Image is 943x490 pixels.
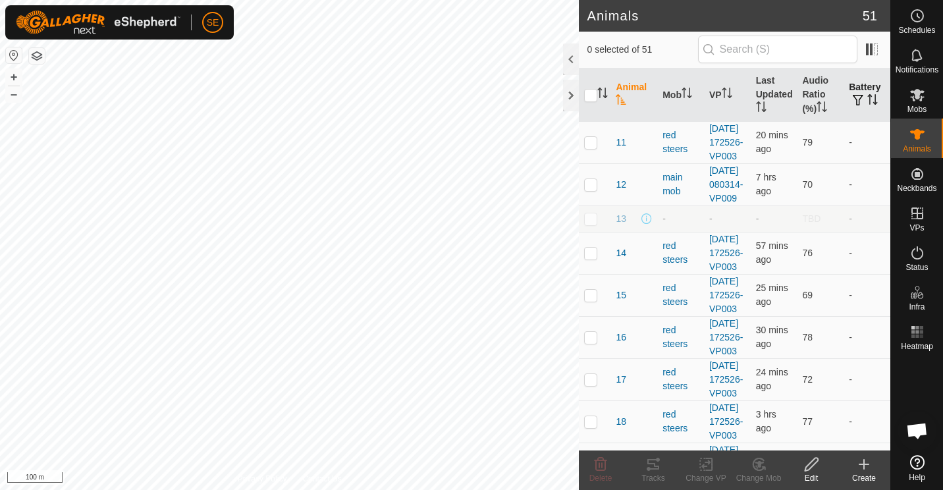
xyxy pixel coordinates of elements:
span: Infra [909,303,925,311]
th: Last Updated [751,68,797,122]
span: 16 [616,331,626,344]
span: 70 [802,179,813,190]
span: 18 [616,415,626,429]
button: Map Layers [29,48,45,64]
span: - [756,213,759,224]
span: VPs [909,224,924,232]
app-display-virtual-paddock-transition: - [709,213,713,224]
th: Audio Ratio (%) [797,68,844,122]
p-sorticon: Activate to sort [597,90,608,100]
span: 12 Oct 2025, 11:53 pm [756,283,788,307]
a: Contact Us [302,473,341,485]
a: [DATE] 172526-VP003 [709,360,743,398]
span: SE [207,16,219,30]
td: - [844,232,890,274]
span: 12 Oct 2025, 11:54 pm [756,367,788,391]
th: Mob [657,68,704,122]
span: Mobs [907,105,927,113]
span: Status [905,263,928,271]
div: main mob [662,171,699,198]
a: [DATE] 172526-VP003 [709,318,743,356]
div: - [662,212,699,226]
span: 51 [863,6,877,26]
td: - [844,400,890,443]
h2: Animals [587,8,862,24]
p-sorticon: Activate to sort [756,103,767,114]
a: [DATE] 172526-VP003 [709,276,743,314]
span: 12 [616,178,626,192]
span: 79 [802,137,813,148]
span: 12 Oct 2025, 11:21 pm [756,240,788,265]
span: TBD [802,213,821,224]
img: Gallagher Logo [16,11,180,34]
span: Neckbands [897,184,936,192]
span: Schedules [898,26,935,34]
a: Privacy Policy [238,473,287,485]
span: 77 [802,416,813,427]
a: [DATE] 080314-VP009 [709,165,743,204]
a: [DATE] 172526-VP003 [709,123,743,161]
p-sorticon: Activate to sort [616,96,626,107]
td: - [844,358,890,400]
th: Battery [844,68,890,122]
td: - [844,274,890,316]
span: 14 [616,246,626,260]
span: Heatmap [901,342,933,350]
input: Search (S) [698,36,857,63]
div: red steers [662,281,699,309]
span: 76 [802,248,813,258]
div: Change Mob [732,472,785,484]
td: - [844,163,890,205]
div: red steers [662,408,699,435]
a: [DATE] 172526-VP003 [709,234,743,272]
span: 13 [616,212,626,226]
span: 69 [802,290,813,300]
span: 72 [802,374,813,385]
span: 12 Oct 2025, 11:58 pm [756,130,788,154]
span: 0 selected of 51 [587,43,697,57]
button: Reset Map [6,47,22,63]
span: 12 Oct 2025, 8:21 pm [756,409,776,433]
a: [DATE] 172526-VP003 [709,445,743,483]
p-sorticon: Activate to sort [867,96,878,107]
span: Help [909,474,925,481]
a: Help [891,450,943,487]
span: Notifications [896,66,938,74]
span: 15 [616,288,626,302]
a: [DATE] 172526-VP003 [709,402,743,441]
td: - [844,121,890,163]
span: 78 [802,332,813,342]
div: red steers [662,323,699,351]
div: red steers [662,366,699,393]
span: Animals [903,145,931,153]
span: 11 [616,136,626,150]
th: Animal [610,68,657,122]
span: 12 Oct 2025, 4:36 pm [756,172,776,196]
span: Delete [589,474,612,483]
div: Edit [785,472,838,484]
p-sorticon: Activate to sort [817,103,827,114]
td: - [844,205,890,232]
div: Create [838,472,890,484]
div: red steers [662,128,699,156]
div: Change VP [680,472,732,484]
p-sorticon: Activate to sort [722,90,732,100]
button: – [6,86,22,102]
div: Tracks [627,472,680,484]
div: Open chat [898,411,937,450]
th: VP [704,68,751,122]
button: + [6,69,22,85]
div: red steers [662,239,699,267]
span: 17 [616,373,626,387]
p-sorticon: Activate to sort [682,90,692,100]
td: - [844,443,890,485]
td: - [844,316,890,358]
span: 12 Oct 2025, 11:48 pm [756,325,788,349]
